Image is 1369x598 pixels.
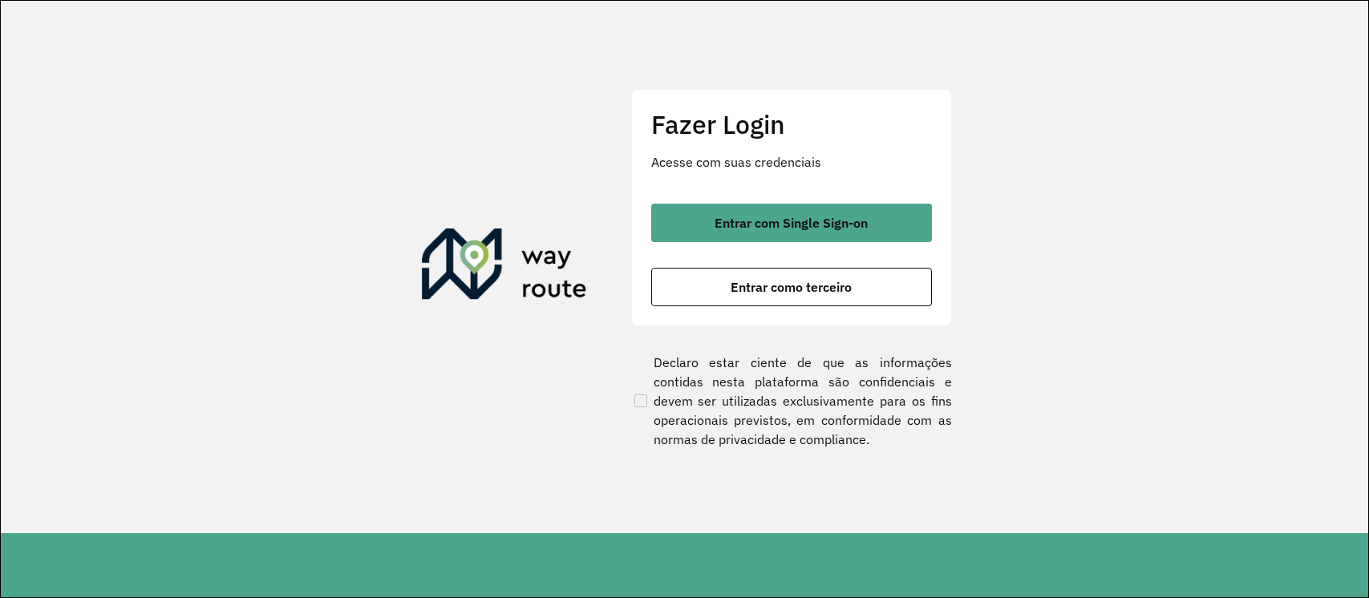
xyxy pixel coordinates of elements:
[715,216,868,229] span: Entrar com Single Sign-on
[422,228,587,305] img: Roteirizador AmbevTech
[651,204,932,242] button: button
[651,152,932,172] p: Acesse com suas credenciais
[651,109,932,139] h2: Fazer Login
[651,268,932,306] button: button
[731,281,852,293] span: Entrar como terceiro
[631,353,952,449] label: Declaro estar ciente de que as informações contidas nesta plataforma são confidenciais e devem se...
